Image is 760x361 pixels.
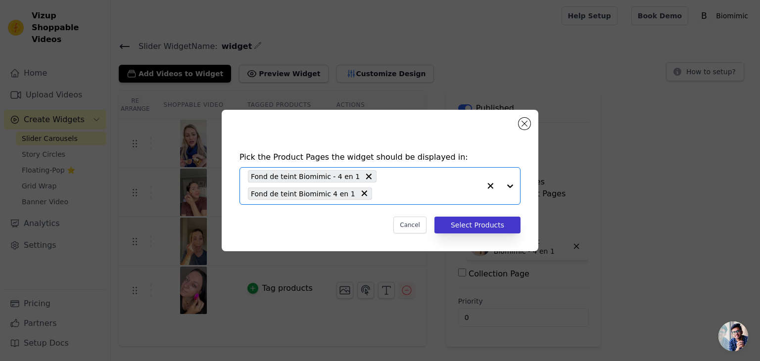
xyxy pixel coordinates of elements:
button: Select Products [434,217,521,233]
span: Fond de teint Biomimic 4 en 1 [251,188,355,199]
button: Cancel [393,217,427,233]
span: Fond de teint Biomimic - 4 en 1 [251,171,360,182]
button: Close modal [519,118,530,130]
h4: Pick the Product Pages the widget should be displayed in: [239,151,521,163]
div: Ouvrir le chat [718,321,748,351]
